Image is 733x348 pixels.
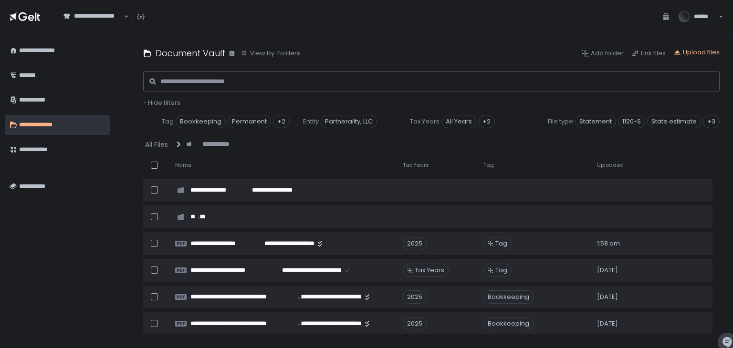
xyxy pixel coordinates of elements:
span: Uploaded [597,162,624,169]
span: Tax Years [415,266,444,275]
div: 2025 [403,237,427,250]
span: - Hide filters [143,98,180,107]
span: Tag [495,266,507,275]
h1: Document Vault [156,47,225,60]
span: 1120-S [618,115,645,128]
span: 1:58 am [597,239,620,248]
span: [DATE] [597,319,618,328]
span: Bookkeeping [483,317,534,330]
span: File type [548,117,573,126]
span: [DATE] [597,266,618,275]
span: Tag [483,162,494,169]
span: Tax Years [403,162,429,169]
span: State estimate [647,115,701,128]
button: - Hide filters [143,99,180,107]
div: +3 [703,115,720,128]
span: Bookkeeping [176,115,226,128]
span: Statement [575,115,616,128]
div: +2 [273,115,290,128]
span: Entity [303,117,319,126]
div: Search for option [57,7,129,27]
button: View by: Folders [241,49,300,58]
div: All Files [145,140,168,149]
span: [DATE] [597,293,618,301]
span: Tax Years [410,117,440,126]
span: Bookkeeping [483,290,534,304]
span: All Years [441,115,476,128]
span: Tag [495,239,507,248]
button: Upload files [673,48,720,57]
span: Name [175,162,191,169]
span: Partnerality, LLC [321,115,377,128]
div: 2025 [403,290,427,304]
button: Add folder [581,49,624,58]
input: Search for option [63,20,123,30]
button: All Files [145,140,170,149]
span: Tag [162,117,174,126]
button: Link files [631,49,666,58]
div: 2025 [403,317,427,330]
div: +2 [478,115,495,128]
span: Permanent [228,115,271,128]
